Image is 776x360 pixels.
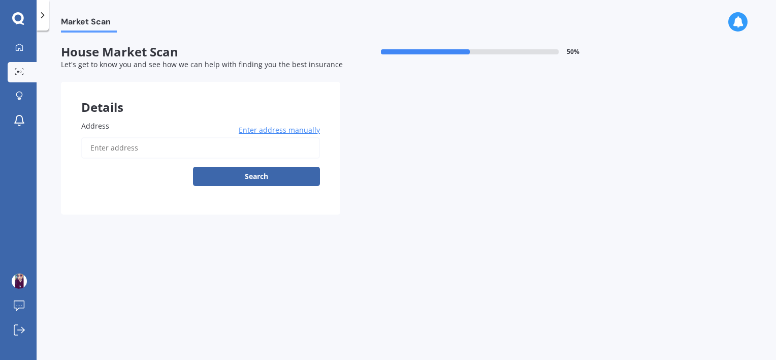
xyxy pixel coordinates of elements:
span: Address [81,121,109,131]
span: Let's get to know you and see how we can help with finding you the best insurance [61,59,343,69]
img: e65e7162c3d7252b87e13f48416843e1 [12,274,27,289]
span: House Market Scan [61,45,340,59]
span: Market Scan [61,17,117,31]
div: Details [61,82,340,112]
span: 50 % [567,48,579,55]
button: Search [193,167,320,186]
input: Enter address [81,137,320,159]
span: Enter address manually [239,125,320,135]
